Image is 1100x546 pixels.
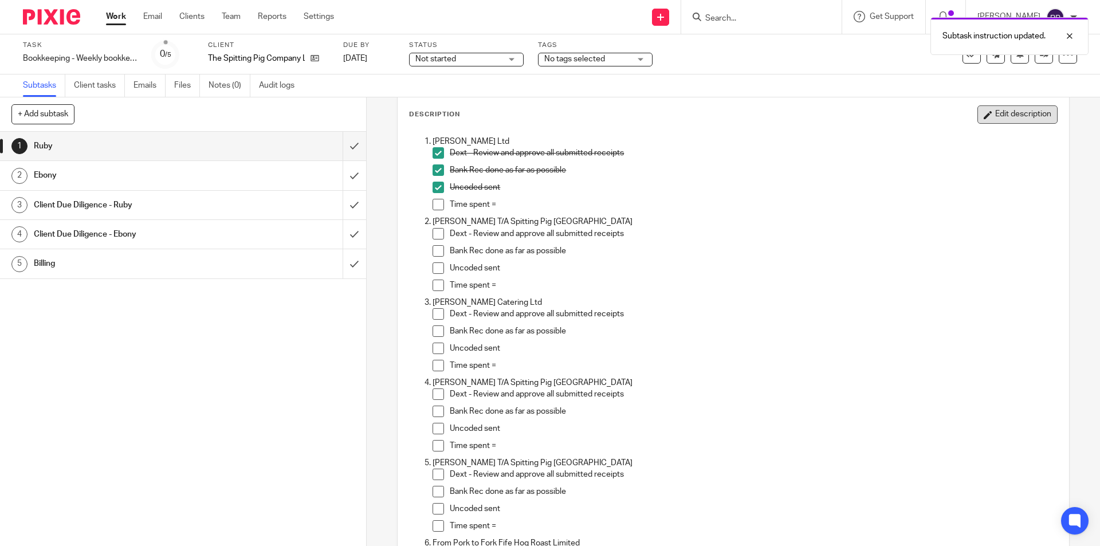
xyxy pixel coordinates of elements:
[450,164,1056,176] p: Bank Rec done as far as possible
[165,52,171,58] small: /5
[450,440,1056,451] p: Time spent =
[258,11,286,22] a: Reports
[208,41,329,50] label: Client
[23,53,137,64] div: Bookkeeping - Weekly bookkeeping SP group
[433,297,1056,308] p: [PERSON_NAME] Catering Ltd
[450,325,1056,337] p: Bank Rec done as far as possible
[143,11,162,22] a: Email
[415,55,456,63] span: Not started
[544,55,605,63] span: No tags selected
[343,41,395,50] label: Due by
[23,9,80,25] img: Pixie
[977,105,1058,124] button: Edit description
[133,74,166,97] a: Emails
[450,520,1056,532] p: Time spent =
[222,11,241,22] a: Team
[11,197,27,213] div: 3
[259,74,303,97] a: Audit logs
[1046,8,1064,26] img: svg%3E
[433,216,1056,227] p: [PERSON_NAME] T/A Spitting Pig [GEOGRAPHIC_DATA]
[174,74,200,97] a: Files
[11,138,27,154] div: 1
[450,343,1056,354] p: Uncoded sent
[450,228,1056,239] p: Dext - Review and approve all submitted receipts
[343,54,367,62] span: [DATE]
[11,226,27,242] div: 4
[209,74,250,97] a: Notes (0)
[11,168,27,184] div: 2
[208,53,305,64] p: The Spitting Pig Company Ltd
[34,197,232,214] h1: Client Due Diligence - Ruby
[450,388,1056,400] p: Dext - Review and approve all submitted receipts
[450,262,1056,274] p: Uncoded sent
[450,423,1056,434] p: Uncoded sent
[74,74,125,97] a: Client tasks
[11,104,74,124] button: + Add subtask
[34,255,232,272] h1: Billing
[34,138,232,155] h1: Ruby
[450,245,1056,257] p: Bank Rec done as far as possible
[450,182,1056,193] p: Uncoded sent
[450,406,1056,417] p: Bank Rec done as far as possible
[450,469,1056,480] p: Dext - Review and approve all submitted receipts
[433,377,1056,388] p: [PERSON_NAME] T/A Spitting Pig [GEOGRAPHIC_DATA]
[538,41,653,50] label: Tags
[304,11,334,22] a: Settings
[179,11,205,22] a: Clients
[34,226,232,243] h1: Client Due Diligence - Ebony
[433,457,1056,469] p: [PERSON_NAME] T/A Spitting Pig [GEOGRAPHIC_DATA]
[160,48,171,61] div: 0
[23,41,137,50] label: Task
[409,41,524,50] label: Status
[450,280,1056,291] p: Time spent =
[450,147,1056,159] p: Dext - Review and approve all submitted receipts
[409,110,460,119] p: Description
[11,256,27,272] div: 5
[450,199,1056,210] p: Time spent =
[942,30,1046,42] p: Subtask instruction updated.
[106,11,126,22] a: Work
[450,360,1056,371] p: Time spent =
[450,503,1056,514] p: Uncoded sent
[433,136,1056,147] p: [PERSON_NAME] Ltd
[450,486,1056,497] p: Bank Rec done as far as possible
[23,74,65,97] a: Subtasks
[450,308,1056,320] p: Dext - Review and approve all submitted receipts
[34,167,232,184] h1: Ebony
